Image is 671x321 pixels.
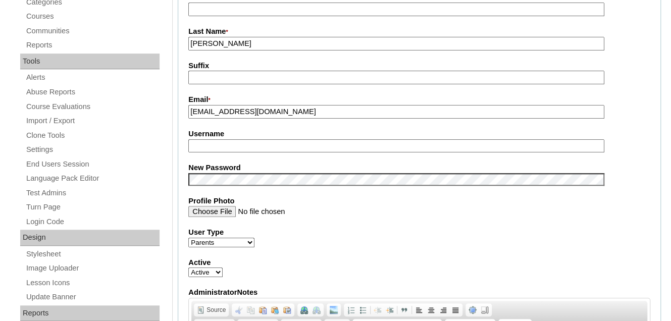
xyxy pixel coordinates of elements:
[479,304,491,315] a: Show Blocks
[25,291,160,303] a: Update Banner
[449,304,461,315] a: Justify
[25,248,160,260] a: Stylesheet
[25,25,160,37] a: Communities
[188,61,650,71] label: Suffix
[188,129,650,139] label: Username
[245,304,257,315] a: Copy
[281,304,293,315] a: Paste from Word
[20,54,160,70] div: Tools
[25,187,160,199] a: Test Admins
[233,304,245,315] a: Cut
[372,304,384,315] a: Decrease Indent
[188,94,650,105] label: Email
[25,39,160,51] a: Reports
[25,86,160,98] a: Abuse Reports
[25,172,160,185] a: Language Pack Editor
[20,230,160,246] div: Design
[25,100,160,113] a: Course Evaluations
[311,304,323,315] a: Unlink
[269,304,281,315] a: Paste as plain text
[25,216,160,228] a: Login Code
[384,304,396,315] a: Increase Indent
[25,10,160,23] a: Courses
[437,304,449,315] a: Align Right
[188,163,650,173] label: New Password
[195,304,228,315] a: Source
[298,304,311,315] a: Link
[25,277,160,289] a: Lesson Icons
[188,287,650,298] label: AdministratorNotes
[25,115,160,127] a: Import / Export
[188,227,650,238] label: User Type
[257,304,269,315] a: Paste
[398,304,410,315] a: Block Quote
[25,143,160,156] a: Settings
[25,158,160,171] a: End Users Session
[25,201,160,213] a: Turn Page
[328,304,340,315] a: Add Image
[413,304,425,315] a: Align Left
[357,304,369,315] a: Insert/Remove Bulleted List
[188,26,650,37] label: Last Name
[25,129,160,142] a: Clone Tools
[188,257,650,268] label: Active
[25,71,160,84] a: Alerts
[25,262,160,275] a: Image Uploader
[345,304,357,315] a: Insert/Remove Numbered List
[467,304,479,315] a: Maximize
[188,196,650,206] label: Profile Photo
[425,304,437,315] a: Center
[205,306,226,314] span: Source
